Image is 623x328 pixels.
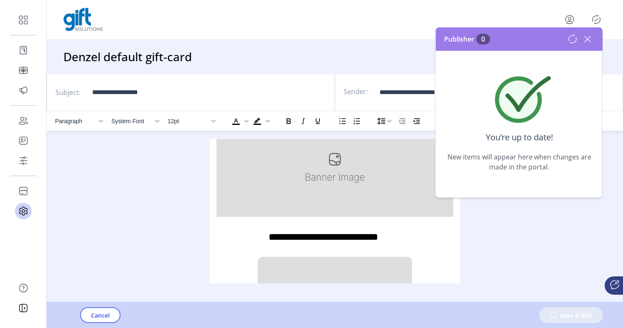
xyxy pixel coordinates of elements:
[164,115,219,127] button: Font size 12pt
[444,34,490,44] span: Publisher
[476,34,490,45] span: 0
[374,115,394,127] button: Line height
[108,115,162,127] button: Font System Font
[55,118,96,124] span: Paragraph
[168,118,209,124] span: 12pt
[434,115,448,127] button: Insert/edit link
[52,115,106,127] button: Block Paragraph
[63,8,103,31] img: logo
[335,115,349,127] button: Bullet list
[553,10,590,30] button: menu
[486,123,553,152] span: You’re up to date!
[296,115,310,127] button: Italic
[55,87,80,97] label: Subject:
[590,13,603,26] button: Publisher Panel
[311,115,325,127] button: Underline
[350,115,364,127] button: Numbered list
[395,115,409,127] button: Decrease indent
[210,139,460,283] iframe: Rich Text Area
[80,307,121,323] button: Cancel
[63,48,195,65] h3: Denzel default gift-card
[441,152,598,172] span: New items will appear here when changes are made in the portal.
[229,115,250,127] div: Text color Black
[344,87,368,96] label: Sender:
[111,118,152,124] span: System Font
[409,115,424,127] button: Increase indent
[91,311,110,320] span: Cancel
[250,115,271,127] div: Background color Black
[281,115,296,127] button: Bold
